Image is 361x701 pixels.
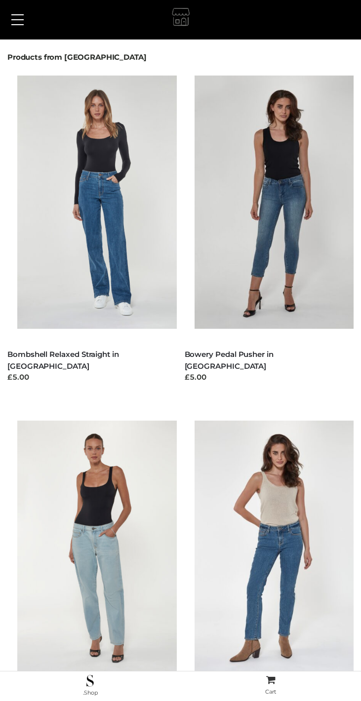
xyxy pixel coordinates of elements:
[83,689,98,696] span: .Shop
[168,8,193,33] a: gemmachan
[7,350,119,370] a: Bombshell Relaxed Straight in [GEOGRAPHIC_DATA]
[265,688,276,695] span: Cart
[7,372,177,383] div: £5.00
[7,53,354,62] h2: Products from [GEOGRAPHIC_DATA]
[185,372,354,383] div: £5.00
[170,5,193,33] img: gemmachan
[86,675,94,687] img: .Shop
[185,350,274,370] a: Bowery Pedal Pusher in [GEOGRAPHIC_DATA]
